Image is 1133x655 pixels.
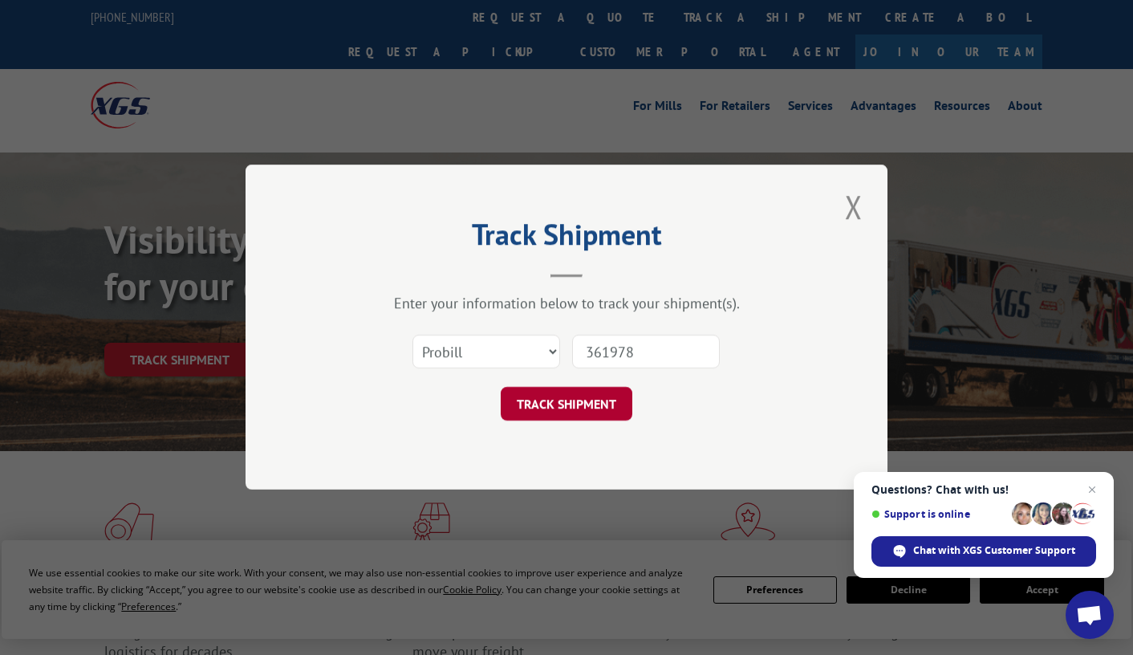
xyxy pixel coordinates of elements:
button: TRACK SHIPMENT [501,388,632,421]
input: Number(s) [572,336,720,369]
span: Support is online [871,508,1006,520]
div: Enter your information below to track your shipment(s). [326,295,807,313]
span: Chat with XGS Customer Support [913,543,1075,558]
h2: Track Shipment [326,223,807,254]
span: Chat with XGS Customer Support [871,536,1096,567]
a: Open chat [1066,591,1114,639]
span: Questions? Chat with us! [871,483,1096,496]
button: Close modal [840,185,867,229]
